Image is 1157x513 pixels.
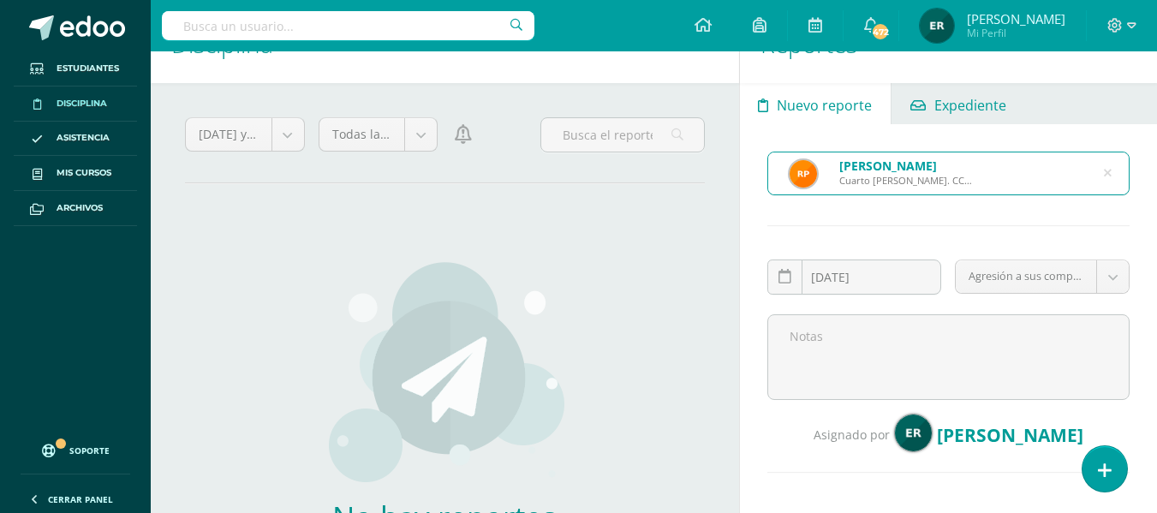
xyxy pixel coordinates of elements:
[57,201,103,215] span: Archivos
[14,156,137,191] a: Mis cursos
[969,260,1083,293] span: Agresión a sus compañeros
[332,118,392,151] span: Todas las categorías
[57,97,107,110] span: Disciplina
[790,160,817,188] img: 3830b34eb89dbb41627e3657f5e54e06.png
[57,62,119,75] span: Estudiantes
[839,158,972,174] div: [PERSON_NAME]
[21,427,130,469] a: Soporte
[777,85,872,126] span: Nuevo reporte
[69,444,110,456] span: Soporte
[14,51,137,86] a: Estudiantes
[57,166,111,180] span: Mis cursos
[14,122,137,157] a: Asistencia
[48,493,113,505] span: Cerrar panel
[937,423,1083,447] span: [PERSON_NAME]
[894,414,933,452] img: 5c384eb2ea0174d85097e364ebdd71e5.png
[892,83,1024,124] a: Expediente
[920,9,954,43] img: 5c384eb2ea0174d85097e364ebdd71e5.png
[324,260,566,483] img: activities.png
[740,83,891,124] a: Nuevo reporte
[814,427,890,443] span: Asignado por
[768,260,941,294] input: Fecha de ocurrencia
[319,118,438,151] a: Todas las categorías
[57,131,110,145] span: Asistencia
[956,260,1129,293] a: Agresión a sus compañeros
[14,191,137,226] a: Archivos
[967,10,1065,27] span: [PERSON_NAME]
[541,118,704,152] input: Busca el reporte aquí
[14,86,137,122] a: Disciplina
[871,22,890,41] span: 472
[839,174,972,187] div: Cuarto [PERSON_NAME]. CCLL 230524
[186,118,304,151] a: [DATE] y [DATE]
[934,85,1006,126] span: Expediente
[162,11,534,40] input: Busca un usuario...
[768,152,1129,194] input: Busca un estudiante aquí...
[199,118,259,151] span: [DATE] y [DATE]
[967,26,1065,40] span: Mi Perfil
